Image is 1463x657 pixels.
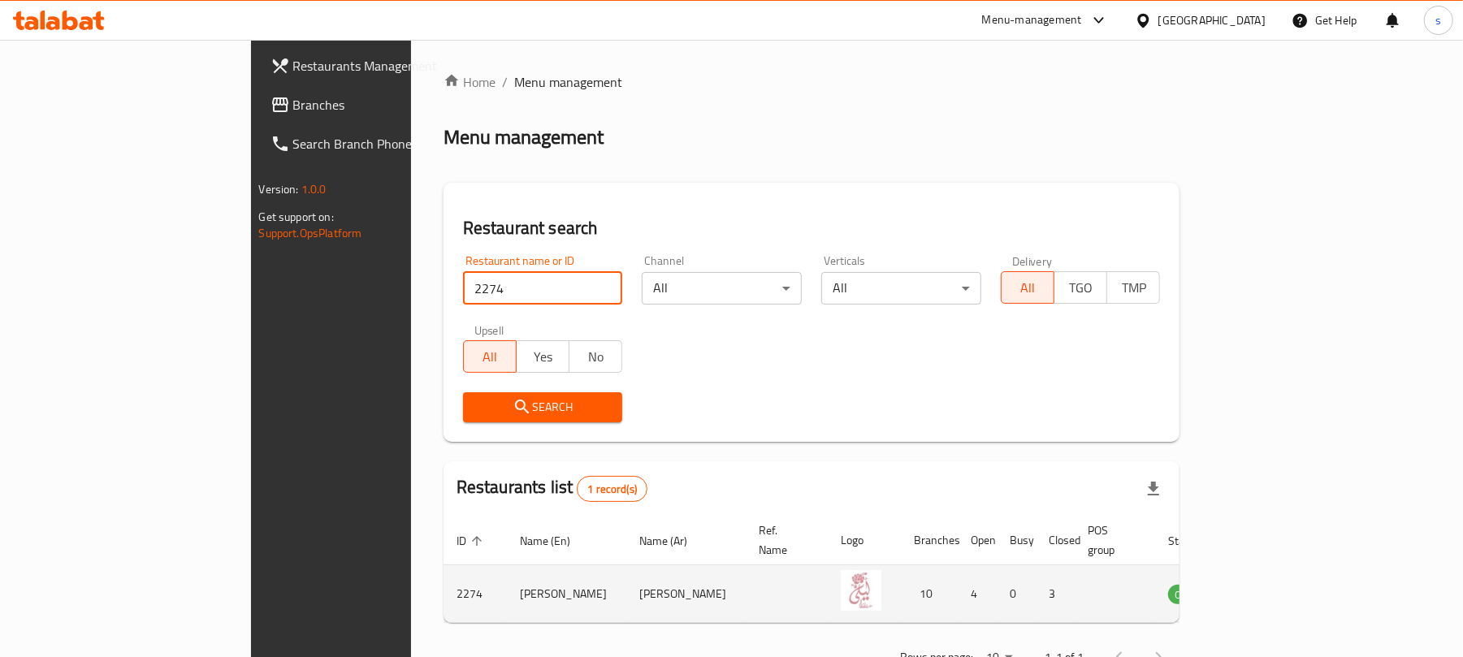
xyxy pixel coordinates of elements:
div: Total records count [577,476,647,502]
h2: Menu management [444,124,604,150]
table: enhanced table [444,516,1296,623]
td: 0 [997,565,1036,623]
span: No [576,345,616,369]
button: All [1001,271,1054,304]
div: All [821,272,981,305]
button: TGO [1054,271,1107,304]
span: Name (En) [520,531,591,551]
span: ID [457,531,487,551]
a: Branches [258,85,496,124]
div: All [642,272,802,305]
td: 10 [901,565,958,623]
h2: Restaurant search [463,216,1161,240]
span: Status [1168,531,1221,551]
span: TMP [1114,276,1154,300]
span: TGO [1061,276,1101,300]
button: All [463,340,517,373]
a: Support.OpsPlatform [259,223,362,244]
td: 4 [958,565,997,623]
th: Closed [1036,516,1075,565]
a: Search Branch Phone [258,124,496,163]
span: Get support on: [259,206,334,227]
span: Search Branch Phone [293,134,483,153]
span: Ref. Name [759,521,808,560]
span: POS group [1088,521,1136,560]
input: Search for restaurant name or ID.. [463,272,623,305]
th: Open [958,516,997,565]
button: Search [463,392,623,422]
span: Menu management [514,72,622,92]
div: Export file [1134,469,1173,508]
label: Delivery [1012,255,1053,266]
td: [PERSON_NAME] [507,565,626,623]
span: Branches [293,95,483,115]
span: All [1008,276,1048,300]
h2: Restaurants list [457,475,647,502]
div: [GEOGRAPHIC_DATA] [1158,11,1266,29]
th: Busy [997,516,1036,565]
td: [PERSON_NAME] [626,565,746,623]
span: 1.0.0 [301,179,327,200]
span: OPEN [1168,586,1208,604]
div: Menu-management [982,11,1082,30]
button: Yes [516,340,569,373]
span: All [470,345,510,369]
span: Restaurants Management [293,56,483,76]
td: 3 [1036,565,1075,623]
label: Upsell [474,324,504,335]
div: OPEN [1168,585,1208,604]
a: Restaurants Management [258,46,496,85]
button: TMP [1106,271,1160,304]
span: 1 record(s) [578,482,647,497]
span: Search [476,397,610,417]
th: Branches [901,516,958,565]
nav: breadcrumb [444,72,1180,92]
span: s [1435,11,1441,29]
button: No [569,340,622,373]
li: / [502,72,508,92]
th: Logo [828,516,901,565]
span: Version: [259,179,299,200]
img: Leila [841,570,881,611]
span: Name (Ar) [639,531,708,551]
span: Yes [523,345,563,369]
